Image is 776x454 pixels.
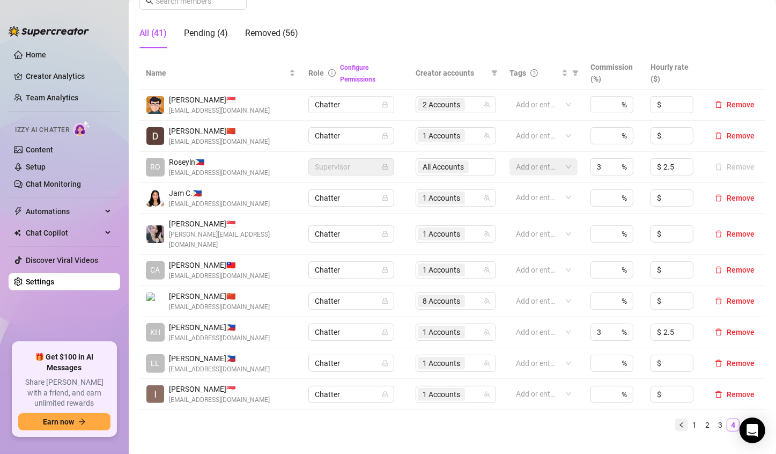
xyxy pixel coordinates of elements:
[484,391,490,398] span: team
[245,27,298,40] div: Removed (56)
[169,187,270,199] span: Jam C. 🇵🇭
[382,329,388,335] span: lock
[423,326,460,338] span: 1 Accounts
[701,419,713,431] a: 2
[315,386,388,402] span: Chatter
[484,133,490,139] span: team
[14,207,23,216] span: thunderbolt
[418,263,465,276] span: 1 Accounts
[382,231,388,237] span: lock
[423,130,460,142] span: 1 Accounts
[727,131,755,140] span: Remove
[14,229,21,237] img: Chat Copilot
[139,27,167,40] div: All (41)
[146,127,164,145] img: Dane Elle
[382,195,388,201] span: lock
[18,352,110,373] span: 🎁 Get $100 in AI Messages
[26,163,46,171] a: Setup
[26,203,102,220] span: Automations
[727,419,740,431] li: 4
[572,70,579,76] span: filter
[418,388,465,401] span: 1 Accounts
[711,129,759,142] button: Remove
[78,418,86,426] span: arrow-right
[711,388,759,401] button: Remove
[423,192,460,204] span: 1 Accounts
[146,189,164,207] img: Jam Cerbas
[169,364,270,375] span: [EMAIL_ADDRESS][DOMAIN_NAME]
[26,256,98,265] a: Discover Viral Videos
[711,98,759,111] button: Remove
[315,355,388,371] span: Chatter
[423,389,460,400] span: 1 Accounts
[308,69,324,77] span: Role
[73,121,90,136] img: AI Chatter
[711,228,759,240] button: Remove
[328,69,336,77] span: info-circle
[26,50,46,59] a: Home
[43,418,74,426] span: Earn now
[418,295,465,307] span: 8 Accounts
[484,329,490,335] span: team
[169,290,270,302] span: [PERSON_NAME] 🇨🇳
[15,125,69,135] span: Izzy AI Chatter
[530,69,538,77] span: question-circle
[169,94,270,106] span: [PERSON_NAME] 🇸🇬
[169,106,270,116] span: [EMAIL_ADDRESS][DOMAIN_NAME]
[169,218,295,230] span: [PERSON_NAME] 🇸🇬
[711,295,759,307] button: Remove
[26,145,53,154] a: Content
[418,228,465,240] span: 1 Accounts
[146,385,164,403] img: Iryl C. Piayo
[715,230,722,238] span: delete
[423,228,460,240] span: 1 Accounts
[484,360,490,367] span: team
[169,383,270,395] span: [PERSON_NAME] 🇸🇬
[169,259,270,271] span: [PERSON_NAME] 🇹🇼
[727,230,755,238] span: Remove
[184,27,228,40] div: Pending (4)
[169,302,270,312] span: [EMAIL_ADDRESS][DOMAIN_NAME]
[382,133,388,139] span: lock
[715,360,722,367] span: delete
[382,360,388,367] span: lock
[714,419,727,431] li: 3
[146,225,164,243] img: Shahani Villareal
[169,353,270,364] span: [PERSON_NAME] 🇵🇭
[484,195,490,201] span: team
[169,333,270,343] span: [EMAIL_ADDRESS][DOMAIN_NAME]
[146,292,164,310] img: Paul James Soriano
[727,266,755,274] span: Remove
[146,67,287,79] span: Name
[711,160,759,173] button: Remove
[169,321,270,333] span: [PERSON_NAME] 🇵🇭
[715,194,722,202] span: delete
[9,26,89,36] img: logo-BBDzfeDw.svg
[423,357,460,369] span: 1 Accounts
[418,357,465,370] span: 1 Accounts
[689,419,700,431] a: 1
[169,168,270,178] span: [EMAIL_ADDRESS][DOMAIN_NAME]
[489,65,500,81] span: filter
[382,101,388,108] span: lock
[715,297,722,305] span: delete
[711,357,759,370] button: Remove
[727,328,755,336] span: Remove
[169,230,295,250] span: [PERSON_NAME][EMAIL_ADDRESS][DOMAIN_NAME]
[727,419,739,431] a: 4
[139,57,302,90] th: Name
[418,326,465,339] span: 1 Accounts
[727,194,755,202] span: Remove
[340,64,375,83] a: Configure Permissions
[150,326,160,338] span: KH
[169,271,270,281] span: [EMAIL_ADDRESS][DOMAIN_NAME]
[382,391,388,398] span: lock
[169,199,270,209] span: [EMAIL_ADDRESS][DOMAIN_NAME]
[714,419,726,431] a: 3
[315,226,388,242] span: Chatter
[26,180,81,188] a: Chat Monitoring
[715,328,722,336] span: delete
[151,357,160,369] span: LL
[315,324,388,340] span: Chatter
[18,413,110,430] button: Earn nowarrow-right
